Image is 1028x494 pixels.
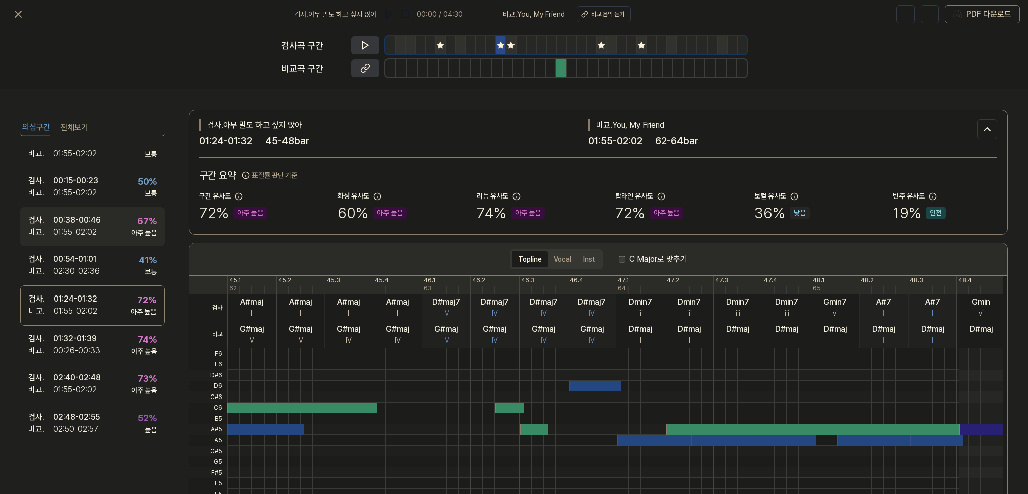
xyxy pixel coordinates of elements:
div: 아주 높음 [233,207,267,219]
div: G#maj [434,323,458,335]
div: I [640,335,641,346]
div: 19 % [893,202,946,224]
img: PDF Download [953,10,962,19]
div: 02:48 - 02:55 [53,411,100,423]
div: G#maj [483,323,506,335]
div: D#maj [775,323,798,335]
div: iii [785,308,789,319]
span: A5 [189,435,227,446]
div: A#7 [925,296,940,308]
div: vi [833,308,838,319]
div: 47.4 [764,276,777,285]
div: D#maj [726,323,749,335]
div: 아주 높음 [373,207,407,219]
div: 74 % [477,202,545,224]
button: PDF 다운로드 [951,6,1013,23]
div: iii [736,308,740,319]
div: 48.2 [861,276,874,285]
div: D#maj [921,323,944,335]
div: IV [248,335,254,346]
div: 검사 . [28,333,53,345]
div: D#maj [824,323,847,335]
div: 45.1 [229,276,241,285]
div: D#maj7 [530,296,558,308]
button: 전체보기 [60,120,88,136]
div: D#maj7 [578,296,606,308]
span: D6 [189,381,227,392]
div: 52 % [138,411,157,425]
span: 검사 . 아무 말도 하고 싶지 않아 [294,9,376,20]
div: 36 % [754,202,810,224]
h2: 구간 요약 [199,168,997,183]
div: 검사 . [28,175,53,187]
div: IV [395,335,401,346]
div: 01:55 - 02:02 [53,226,97,238]
div: 비교 . [28,265,53,277]
div: 검사 . [28,411,53,423]
div: 01:24 - 01:32 [54,293,97,305]
div: 46.3 [521,276,535,285]
div: I [786,335,788,346]
div: 안전 [926,207,946,219]
div: 74 % [138,333,157,346]
div: 보컬 유사도 [754,191,786,202]
div: 48.1 [813,276,824,285]
button: 표절률 판단 기준 [242,170,297,181]
div: D#maj [970,323,993,335]
div: 검사 . [28,372,53,384]
div: 72 % [199,202,267,224]
div: 검사 . [28,214,53,226]
div: 45.4 [375,276,389,285]
button: Vocal [548,251,577,267]
div: D#maj7 [432,296,460,308]
div: I [932,308,933,319]
div: A#maj [386,296,409,308]
span: E6 [189,359,227,370]
div: 00:00 / 04:30 [417,9,463,20]
div: 비교 . [28,226,53,238]
div: 47.2 [667,276,679,285]
div: I [348,308,349,319]
div: I [932,335,933,346]
div: 67 % [137,214,157,228]
div: G#maj [532,323,555,335]
button: Inst [577,251,601,267]
div: 02:40 - 02:48 [53,372,101,384]
div: 검사 . [29,293,54,305]
div: 46.2 [472,276,485,285]
div: G#maj [337,323,360,335]
div: G#maj [289,323,312,335]
span: C6 [189,403,227,414]
div: 02:50 - 02:57 [53,423,98,435]
div: Gmin [972,296,990,308]
div: 45.3 [327,276,340,285]
div: 46.1 [424,276,435,285]
div: 47.3 [715,276,728,285]
div: 00:38 - 00:46 [53,214,101,226]
img: stop [400,9,410,19]
div: 비교 . [28,384,53,396]
img: help [901,9,911,19]
div: 검사곡 구간 [281,39,345,52]
div: Dmin7 [678,296,701,308]
div: G#maj [580,323,604,335]
div: 화성 유사도 [338,191,369,202]
div: 검사 . 아무 말도 하고 싶지 않아 [199,119,588,131]
span: 01:55 - 02:02 [588,133,642,148]
div: 비교 . [29,305,54,317]
div: G#maj [240,323,264,335]
div: 65 [813,284,821,293]
div: 비교 . [28,148,53,160]
div: IV [541,308,547,319]
div: 64 [618,284,626,293]
div: 48.3 [910,276,923,285]
div: 01:55 - 02:02 [53,187,97,199]
div: 46.4 [570,276,583,285]
div: Dmin7 [629,296,652,308]
div: 탑라인 유사도 [615,191,653,202]
div: 비교 음악 듣기 [591,10,624,19]
div: A#7 [876,296,891,308]
div: Dmin7 [726,296,749,308]
div: 45.2 [278,276,291,285]
div: D#maj7 [481,296,509,308]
